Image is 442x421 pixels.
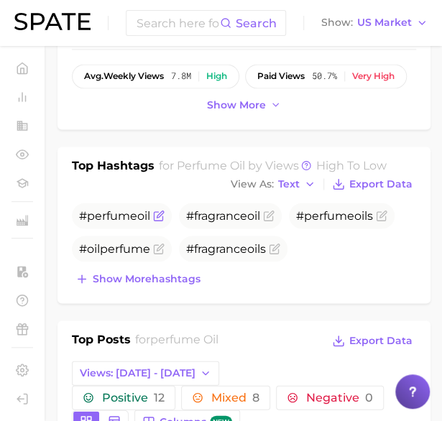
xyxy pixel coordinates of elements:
[14,13,91,30] img: SPATE
[269,243,280,254] button: Flag as miscategorized or irrelevant
[354,208,367,222] span: oil
[328,174,416,194] button: Export Data
[186,208,260,222] span: #fragrance
[100,241,150,255] span: perfume
[352,71,395,81] div: Very high
[318,14,431,32] button: ShowUS Market
[72,361,219,385] button: Views: [DATE] - [DATE]
[206,71,227,81] div: High
[263,210,275,221] button: Flag as miscategorized or irrelevant
[328,330,416,351] button: Export Data
[84,71,164,81] span: weekly views
[87,241,100,255] span: oil
[312,71,337,81] span: 50.7%
[135,11,220,35] input: Search here for a brand, industry, or ingredient
[79,241,150,255] span: #
[153,243,165,254] button: Flag as miscategorized or irrelevant
[316,158,387,172] span: high to low
[247,241,260,255] span: oil
[211,392,259,403] span: Mixed
[84,70,103,81] abbr: average
[357,19,412,27] span: US Market
[171,71,191,81] span: 7.8m
[349,334,413,346] span: Export Data
[349,177,413,190] span: Export Data
[296,208,373,222] span: # s
[207,99,266,111] span: Show more
[186,241,266,255] span: #fragrance s
[236,17,277,30] span: Search
[159,157,387,174] h2: for by Views
[102,392,165,403] span: Positive
[79,208,150,222] span: #
[137,208,150,222] span: oil
[321,19,353,27] span: Show
[87,208,137,222] span: perfume
[153,210,165,221] button: Flag as miscategorized or irrelevant
[72,269,204,289] button: Show morehashtags
[177,158,245,172] span: perfume oil
[93,272,201,284] span: Show more hashtags
[135,330,218,352] h2: for
[227,175,319,193] button: View AsText
[306,392,373,403] span: Negative
[247,208,260,222] span: oil
[231,180,274,188] span: View As
[376,210,387,221] button: Flag as miscategorized or irrelevant
[72,64,239,88] button: avg.weekly views7.8mHigh
[278,180,300,188] span: Text
[72,330,131,352] h1: Top Posts
[203,96,285,115] button: Show more
[304,208,354,222] span: perfume
[72,157,155,174] h1: Top Hashtags
[154,390,165,404] span: 12
[150,332,218,346] span: perfume oil
[257,71,305,81] span: paid views
[365,390,373,404] span: 0
[252,390,259,404] span: 8
[80,366,195,379] span: Views: [DATE] - [DATE]
[245,64,407,88] button: paid views50.7%Very high
[11,388,33,410] a: Log out. Currently logged in with e-mail lauren.richards@symrise.com.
